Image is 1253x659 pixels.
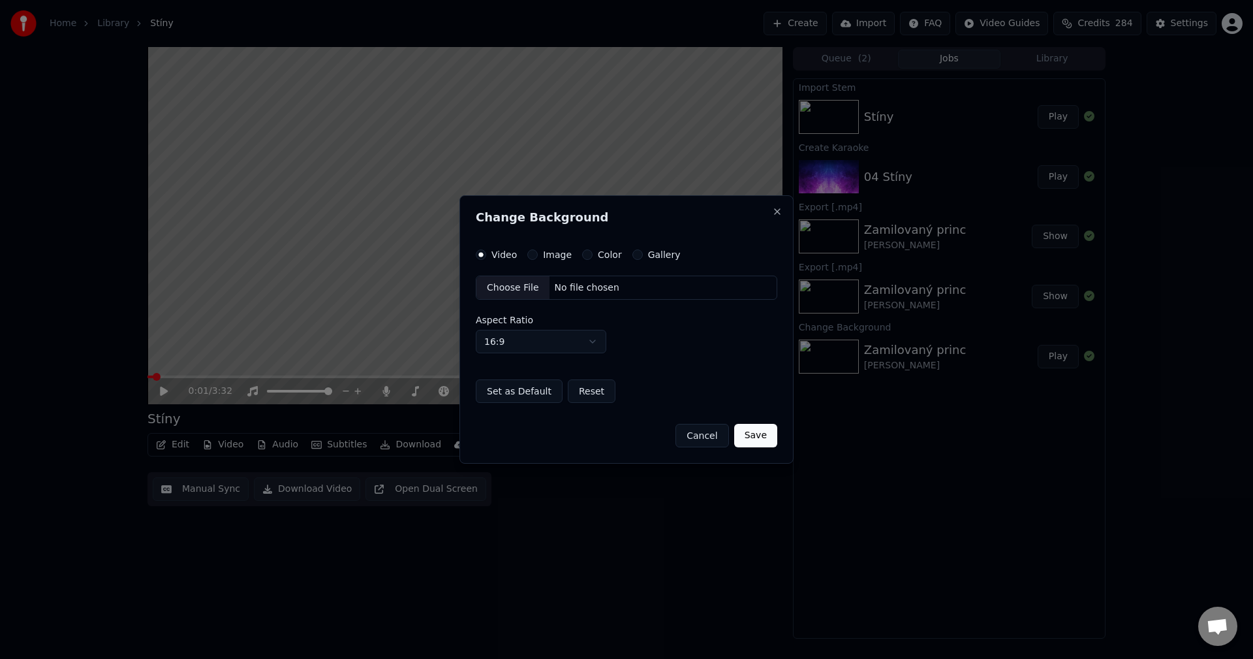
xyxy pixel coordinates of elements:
[549,281,625,295] div: No file chosen
[675,424,728,447] button: Cancel
[648,250,681,259] label: Gallery
[543,250,572,259] label: Image
[568,379,615,403] button: Reset
[734,424,777,447] button: Save
[476,212,777,223] h2: Change Background
[476,379,563,403] button: Set as Default
[598,250,622,259] label: Color
[476,276,549,300] div: Choose File
[491,250,517,259] label: Video
[476,315,777,325] label: Aspect Ratio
